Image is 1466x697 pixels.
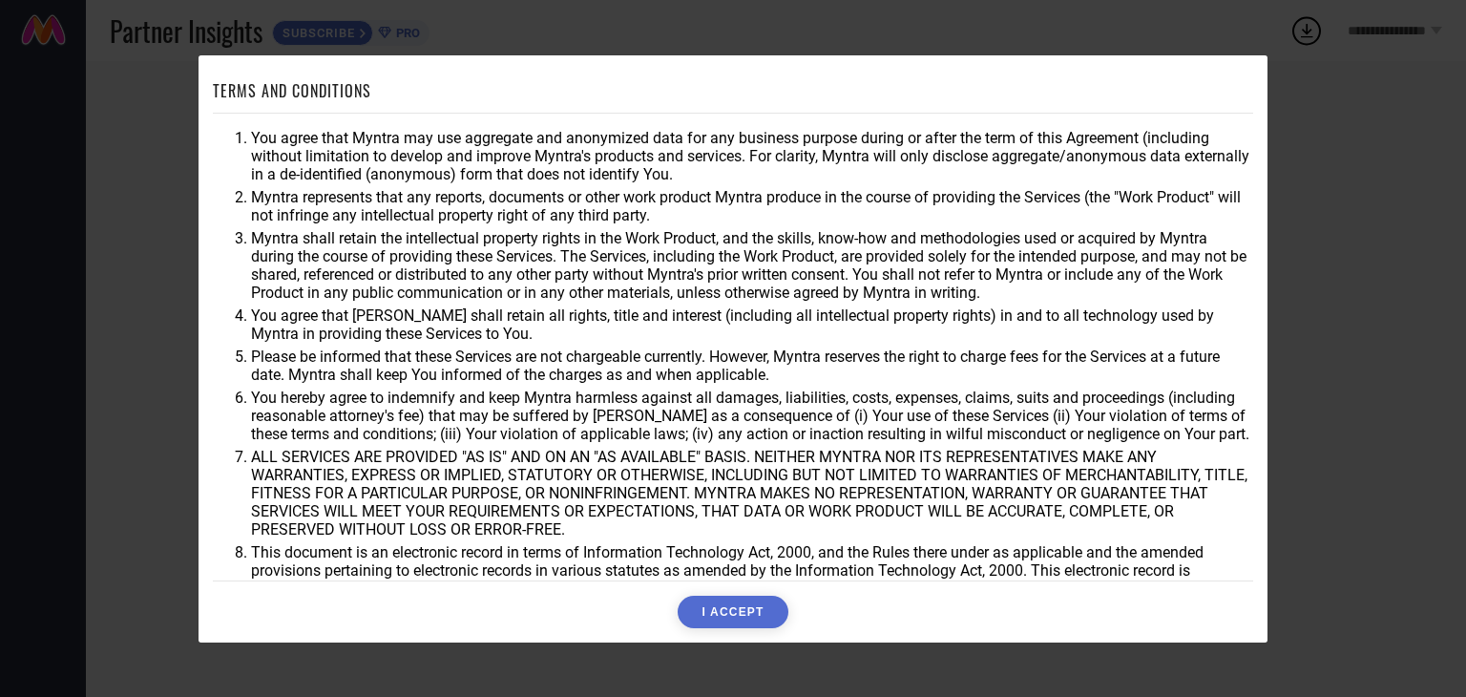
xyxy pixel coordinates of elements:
[251,448,1253,539] li: ALL SERVICES ARE PROVIDED "AS IS" AND ON AN "AS AVAILABLE" BASIS. NEITHER MYNTRA NOR ITS REPRESEN...
[678,596,787,628] button: I ACCEPT
[251,129,1253,183] li: You agree that Myntra may use aggregate and anonymized data for any business purpose during or af...
[251,306,1253,343] li: You agree that [PERSON_NAME] shall retain all rights, title and interest (including all intellect...
[251,188,1253,224] li: Myntra represents that any reports, documents or other work product Myntra produce in the course ...
[251,229,1253,302] li: Myntra shall retain the intellectual property rights in the Work Product, and the skills, know-ho...
[213,79,371,102] h1: TERMS AND CONDITIONS
[251,348,1253,384] li: Please be informed that these Services are not chargeable currently. However, Myntra reserves the...
[251,543,1253,598] li: This document is an electronic record in terms of Information Technology Act, 2000, and the Rules...
[251,389,1253,443] li: You hereby agree to indemnify and keep Myntra harmless against all damages, liabilities, costs, e...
